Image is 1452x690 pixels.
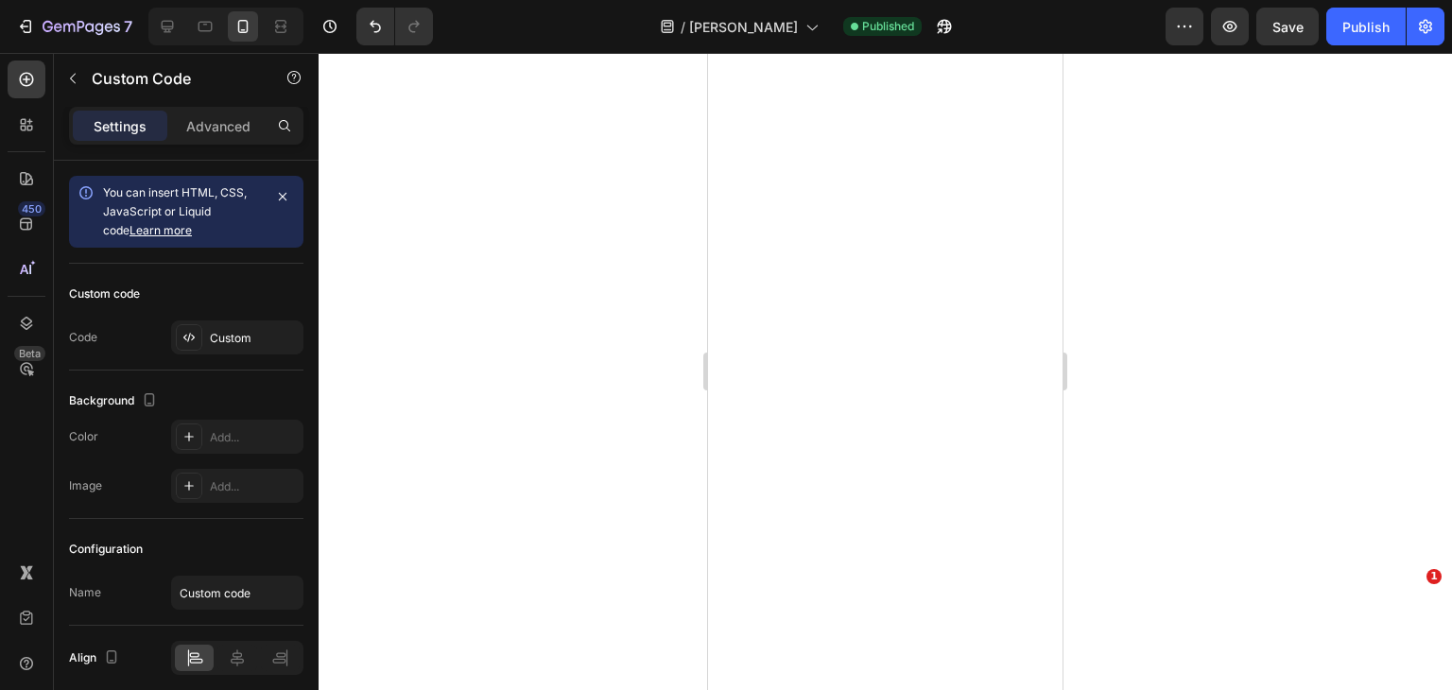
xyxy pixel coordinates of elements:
[92,67,252,90] p: Custom Code
[69,428,98,445] div: Color
[1426,569,1442,584] span: 1
[681,17,685,37] span: /
[69,646,123,671] div: Align
[689,17,798,37] span: [PERSON_NAME]
[708,53,1063,690] iframe: Design area
[14,346,45,361] div: Beta
[69,477,102,494] div: Image
[69,584,101,601] div: Name
[1342,17,1390,37] div: Publish
[186,116,251,136] p: Advanced
[124,15,132,38] p: 7
[69,329,97,346] div: Code
[103,185,247,237] span: You can insert HTML, CSS, JavaScript or Liquid code
[69,388,161,414] div: Background
[130,223,192,237] a: Learn more
[8,8,141,45] button: 7
[69,541,143,558] div: Configuration
[1326,8,1406,45] button: Publish
[210,330,299,347] div: Custom
[862,18,914,35] span: Published
[18,201,45,216] div: 450
[1272,19,1304,35] span: Save
[210,429,299,446] div: Add...
[69,285,140,302] div: Custom code
[210,478,299,495] div: Add...
[1256,8,1319,45] button: Save
[94,116,147,136] p: Settings
[1388,597,1433,643] iframe: Intercom live chat
[356,8,433,45] div: Undo/Redo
